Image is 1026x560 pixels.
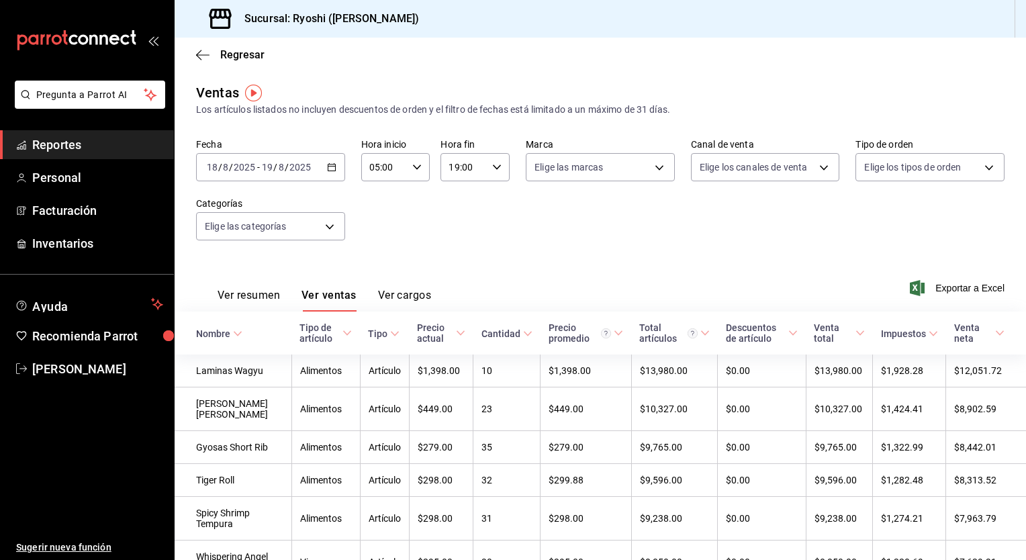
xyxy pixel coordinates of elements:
td: Alimentos [291,355,360,387]
td: $1,322.99 [873,431,946,464]
span: Venta neta [954,322,1005,344]
td: $7,963.79 [946,497,1026,541]
td: Alimentos [291,431,360,464]
button: Ver cargos [378,289,432,312]
td: $13,980.00 [806,355,873,387]
button: Exportar a Excel [913,280,1005,296]
div: Ventas [196,83,239,103]
td: $279.00 [541,431,631,464]
span: Cantidad [481,328,532,339]
td: $0.00 [718,497,806,541]
label: Categorías [196,199,345,208]
td: Gyosas Short Rib [175,431,291,464]
td: $9,596.00 [806,464,873,497]
td: $1,398.00 [541,355,631,387]
span: Elige los canales de venta [700,160,807,174]
td: $9,238.00 [806,497,873,541]
div: Impuestos [881,328,926,339]
td: $1,274.21 [873,497,946,541]
td: 32 [473,464,541,497]
span: Facturación [32,201,163,220]
td: $10,327.00 [631,387,718,431]
span: - [257,162,260,173]
td: $298.00 [409,464,473,497]
span: Elige los tipos de orden [864,160,961,174]
td: $0.00 [718,387,806,431]
td: $298.00 [409,497,473,541]
label: Canal de venta [691,140,840,149]
input: ---- [233,162,256,173]
button: Ver ventas [301,289,357,312]
td: $8,313.52 [946,464,1026,497]
input: -- [261,162,273,173]
label: Marca [526,140,675,149]
td: 31 [473,497,541,541]
td: $279.00 [409,431,473,464]
span: Recomienda Parrot [32,327,163,345]
td: $0.00 [718,464,806,497]
div: Nombre [196,328,230,339]
span: Personal [32,169,163,187]
td: $8,442.01 [946,431,1026,464]
td: $1,424.41 [873,387,946,431]
span: Venta total [814,322,865,344]
td: Spicy Shrimp Tempura [175,497,291,541]
input: -- [206,162,218,173]
td: 10 [473,355,541,387]
svg: El total artículos considera cambios de precios en los artículos así como costos adicionales por ... [688,328,698,338]
label: Hora inicio [361,140,430,149]
div: Precio promedio [549,322,611,344]
td: $449.00 [541,387,631,431]
td: Artículo [360,464,409,497]
span: / [273,162,277,173]
span: Sugerir nueva función [16,541,163,555]
span: Ayuda [32,296,146,312]
button: Ver resumen [218,289,280,312]
h3: Sucursal: Ryoshi ([PERSON_NAME]) [234,11,419,27]
td: $1,928.28 [873,355,946,387]
span: Regresar [220,48,265,61]
span: Total artículos [639,322,710,344]
td: $299.88 [541,464,631,497]
td: $13,980.00 [631,355,718,387]
span: Elige las marcas [534,160,603,174]
td: [PERSON_NAME] [PERSON_NAME] [175,387,291,431]
span: [PERSON_NAME] [32,360,163,378]
td: Alimentos [291,464,360,497]
div: Total artículos [639,322,698,344]
span: / [229,162,233,173]
td: Alimentos [291,497,360,541]
td: $9,238.00 [631,497,718,541]
span: Tipo [368,328,400,339]
label: Hora fin [440,140,510,149]
span: Pregunta a Parrot AI [36,88,144,102]
td: $9,596.00 [631,464,718,497]
td: Tiger Roll [175,464,291,497]
label: Tipo de orden [855,140,1005,149]
td: $10,327.00 [806,387,873,431]
td: Artículo [360,355,409,387]
td: $9,765.00 [806,431,873,464]
label: Fecha [196,140,345,149]
span: Precio promedio [549,322,623,344]
td: 23 [473,387,541,431]
span: Inventarios [32,234,163,252]
td: $12,051.72 [946,355,1026,387]
div: Los artículos listados no incluyen descuentos de orden y el filtro de fechas está limitado a un m... [196,103,1005,117]
span: Tipo de artículo [299,322,352,344]
td: $449.00 [409,387,473,431]
div: Venta neta [954,322,992,344]
a: Pregunta a Parrot AI [9,97,165,111]
div: Tipo de artículo [299,322,340,344]
span: Reportes [32,136,163,154]
span: / [218,162,222,173]
td: Alimentos [291,387,360,431]
button: Tooltip marker [245,85,262,101]
td: 35 [473,431,541,464]
td: $9,765.00 [631,431,718,464]
td: $298.00 [541,497,631,541]
td: $0.00 [718,431,806,464]
button: Regresar [196,48,265,61]
td: $0.00 [718,355,806,387]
